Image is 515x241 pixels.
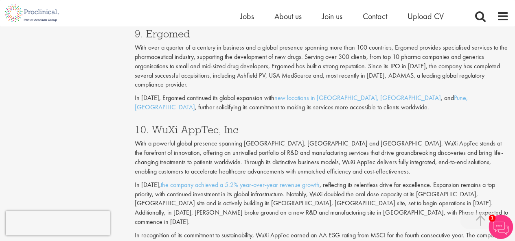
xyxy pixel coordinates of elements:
a: Pune, [GEOGRAPHIC_DATA] [135,93,467,111]
h3: 9. Ergomed [135,28,509,39]
p: With a powerful global presence spanning [GEOGRAPHIC_DATA], [GEOGRAPHIC_DATA] and [GEOGRAPHIC_DAT... [135,139,509,176]
a: Join us [322,11,342,22]
p: In [DATE], , reflecting its relentless drive for excellence. Expansion remains a top priority, wi... [135,180,509,227]
a: About us [274,11,302,22]
a: new locations in [GEOGRAPHIC_DATA], [GEOGRAPHIC_DATA] [274,93,440,102]
img: Chatbot [489,215,513,239]
a: Upload CV [408,11,444,22]
span: 1 [489,215,495,221]
a: Jobs [240,11,254,22]
p: In [DATE], Ergomed continued its global expansion with , and , further solidifying its commitment... [135,93,509,112]
p: With over a quarter of a century in business and a global presence spanning more than 100 countri... [135,43,509,89]
iframe: reCAPTCHA [6,211,110,235]
h3: 10. WuXi AppTec, Inc [135,124,509,135]
a: the company achieved a 5.2% year-over-year revenue growth [161,180,320,189]
a: Contact [363,11,387,22]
